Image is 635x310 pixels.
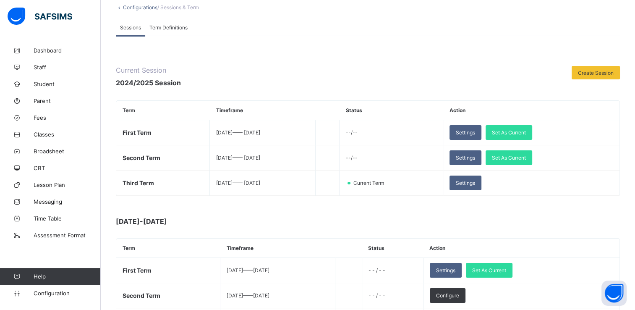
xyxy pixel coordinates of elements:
[34,181,101,188] span: Lesson Plan
[8,8,72,25] img: safsims
[34,165,101,171] span: CBT
[339,101,443,120] th: Status
[34,148,101,155] span: Broadsheet
[34,198,101,205] span: Messaging
[339,120,443,145] td: --/--
[34,131,101,138] span: Classes
[123,154,160,161] span: Second Term
[456,155,475,161] span: Settings
[492,129,526,136] span: Set As Current
[423,239,619,258] th: Action
[34,81,101,87] span: Student
[353,180,389,186] span: Current Term
[157,4,199,11] span: / Sessions & Term
[227,292,269,299] span: [DATE] —— [DATE]
[34,47,101,54] span: Dashboard
[149,24,188,31] span: Term Definitions
[34,114,101,121] span: Fees
[123,4,157,11] a: Configurations
[601,281,627,306] button: Open asap
[436,267,455,273] span: Settings
[120,24,141,31] span: Sessions
[578,70,614,76] span: Create Session
[123,129,152,136] span: First Term
[123,292,160,299] span: Second Term
[34,64,101,71] span: Staff
[456,129,475,136] span: Settings
[34,232,101,239] span: Assessment Format
[472,267,506,273] span: Set As Current
[362,239,423,258] th: Status
[492,155,526,161] span: Set As Current
[34,290,100,297] span: Configuration
[443,101,619,120] th: Action
[216,180,260,186] span: [DATE] —— [DATE]
[436,292,459,299] span: Configure
[34,215,101,222] span: Time Table
[220,239,335,258] th: Timeframe
[116,217,284,226] span: [DATE]-[DATE]
[123,179,154,187] span: Third Term
[116,239,220,258] th: Term
[123,267,152,274] span: First Term
[210,101,315,120] th: Timeframe
[116,66,181,74] span: Current Session
[368,292,385,299] span: - - / - -
[34,97,101,104] span: Parent
[216,155,260,161] span: [DATE] —— [DATE]
[216,129,260,136] span: [DATE] —— [DATE]
[34,273,100,280] span: Help
[227,267,269,273] span: [DATE] —— [DATE]
[368,267,385,273] span: - - / - -
[116,101,210,120] th: Term
[339,145,443,171] td: --/--
[116,79,181,87] span: 2024/2025 Session
[456,180,475,186] span: Settings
